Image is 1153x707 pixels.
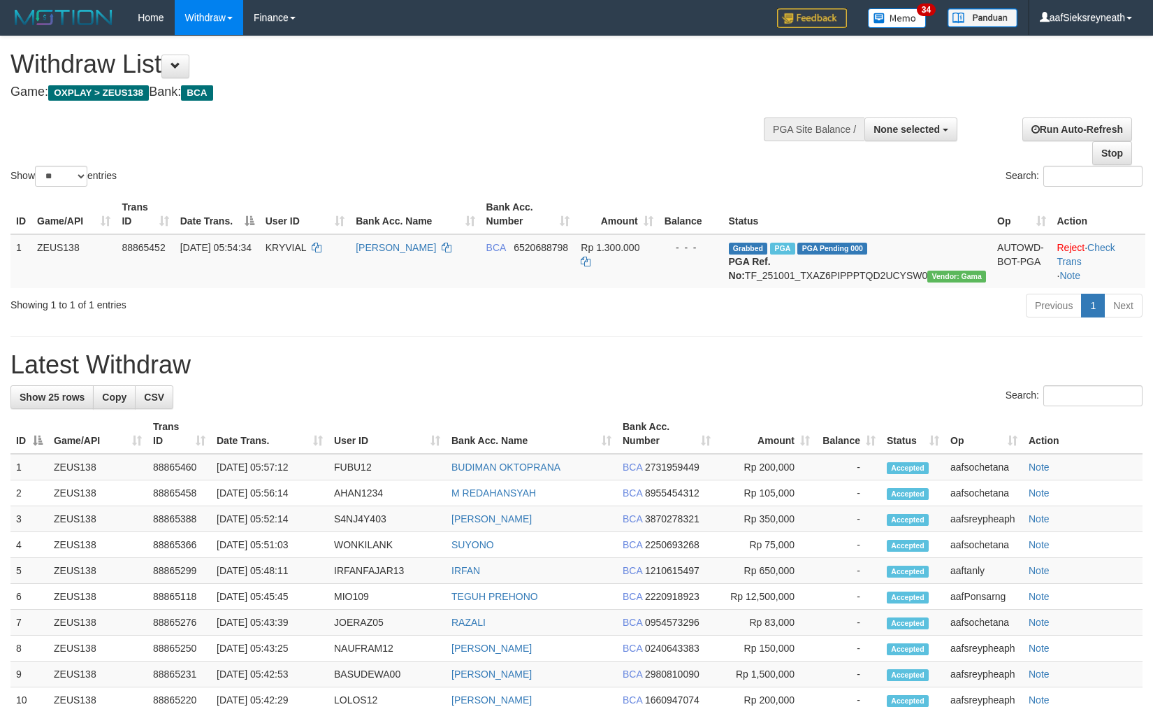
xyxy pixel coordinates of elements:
[873,124,940,135] span: None selected
[645,669,699,680] span: Copy 2980810090 to clipboard
[815,414,881,454] th: Balance: activate to sort column ascending
[815,532,881,558] td: -
[887,617,929,629] span: Accepted
[815,558,881,584] td: -
[815,480,881,506] td: -
[623,565,642,576] span: BCA
[10,558,48,584] td: 5
[777,8,847,28] img: Feedback.jpg
[180,242,252,253] span: [DATE] 05:54:34
[623,462,642,473] span: BCA
[147,532,211,558] td: 88865366
[135,385,173,409] a: CSV
[945,506,1023,532] td: aafsreypheaph
[48,636,147,662] td: ZEUS138
[623,539,642,550] span: BCA
[716,558,815,584] td: Rp 650,000
[659,194,723,234] th: Balance
[1081,294,1105,317] a: 1
[147,610,211,636] td: 88865276
[10,636,48,662] td: 8
[10,584,48,610] td: 6
[328,558,446,584] td: IRFANFAJAR13
[945,558,1023,584] td: aaftanly
[328,454,446,480] td: FUBU12
[328,532,446,558] td: WONKILANK
[581,242,639,253] span: Rp 1.300.000
[992,234,1051,288] td: AUTOWD-BOT-PGA
[211,414,328,454] th: Date Trans.: activate to sort column ascending
[764,117,864,141] div: PGA Site Balance /
[48,454,147,480] td: ZEUS138
[623,513,642,524] span: BCA
[815,506,881,532] td: -
[147,506,211,532] td: 88865388
[887,669,929,681] span: Accepted
[575,194,658,234] th: Amount: activate to sort column ascending
[948,8,1017,27] img: panduan.png
[48,480,147,506] td: ZEUS138
[1052,194,1146,234] th: Action
[10,480,48,506] td: 2
[992,194,1051,234] th: Op: activate to sort column ascending
[175,194,260,234] th: Date Trans.: activate to sort column descending
[481,194,576,234] th: Bank Acc. Number: activate to sort column ascending
[1029,487,1050,499] a: Note
[102,392,126,403] span: Copy
[623,669,642,680] span: BCA
[927,271,986,283] span: Vendor URL: https://trx31.1velocity.biz
[645,462,699,473] span: Copy 2731959449 to clipboard
[10,194,31,234] th: ID
[10,610,48,636] td: 7
[350,194,480,234] th: Bank Acc. Name: activate to sort column ascending
[451,565,480,576] a: IRFAN
[945,584,1023,610] td: aafPonsarng
[211,454,328,480] td: [DATE] 05:57:12
[514,242,568,253] span: Copy 6520688798 to clipboard
[451,694,532,706] a: [PERSON_NAME]
[815,662,881,687] td: -
[887,540,929,552] span: Accepted
[716,636,815,662] td: Rp 150,000
[10,414,48,454] th: ID: activate to sort column descending
[1029,539,1050,550] a: Note
[1029,591,1050,602] a: Note
[1029,565,1050,576] a: Note
[10,166,117,187] label: Show entries
[211,584,328,610] td: [DATE] 05:45:45
[729,243,768,255] span: Grabbed
[181,85,212,101] span: BCA
[147,584,211,610] td: 88865118
[1057,242,1085,253] a: Reject
[1029,513,1050,524] a: Note
[645,643,699,654] span: Copy 0240643383 to clipboard
[451,669,532,680] a: [PERSON_NAME]
[716,662,815,687] td: Rp 1,500,000
[1029,669,1050,680] a: Note
[93,385,136,409] a: Copy
[887,592,929,604] span: Accepted
[211,662,328,687] td: [DATE] 05:42:53
[48,85,149,101] span: OXPLAY > ZEUS138
[328,584,446,610] td: MIO109
[887,695,929,707] span: Accepted
[945,662,1023,687] td: aafsreypheaph
[328,610,446,636] td: JOERAZ05
[815,610,881,636] td: -
[486,242,506,253] span: BCA
[48,558,147,584] td: ZEUS138
[623,487,642,499] span: BCA
[451,462,560,473] a: BUDIMAN OKTOPRANA
[10,532,48,558] td: 4
[10,351,1143,379] h1: Latest Withdraw
[716,414,815,454] th: Amount: activate to sort column ascending
[35,166,87,187] select: Showentries
[328,414,446,454] th: User ID: activate to sort column ascending
[10,50,755,78] h1: Withdraw List
[31,194,116,234] th: Game/API: activate to sort column ascending
[1029,643,1050,654] a: Note
[887,462,929,474] span: Accepted
[1029,694,1050,706] a: Note
[451,539,494,550] a: SUYONO
[645,694,699,706] span: Copy 1660947074 to clipboard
